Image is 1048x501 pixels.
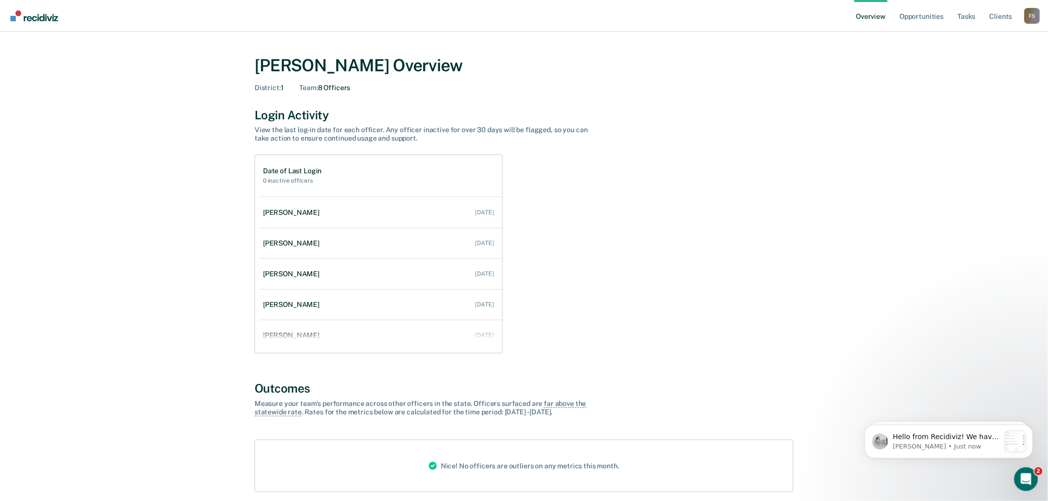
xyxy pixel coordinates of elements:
a: [PERSON_NAME] [DATE] [259,260,502,288]
a: [PERSON_NAME] [DATE] [259,291,502,319]
div: [DATE] [475,301,494,308]
p: Message from Kim, sent Just now [43,37,150,46]
span: far above the statewide rate [255,400,586,416]
span: 2 [1035,467,1043,475]
div: Login Activity [255,108,793,122]
iframe: Intercom live chat [1014,467,1038,491]
div: [PERSON_NAME] [263,208,323,217]
button: Profile dropdown button [1024,8,1040,24]
span: Team : [300,84,318,92]
div: [PERSON_NAME] [263,301,323,309]
span: Hello from Recidiviz! We have some exciting news. Officers will now have their own Overview page ... [43,28,150,351]
h1: Date of Last Login [263,167,321,175]
div: [PERSON_NAME] Overview [255,55,793,76]
h2: 0 inactive officers [263,177,321,184]
div: [DATE] [475,209,494,216]
div: View the last log-in date for each officer. Any officer inactive for over 30 days will be flagged... [255,126,601,143]
div: [DATE] [475,332,494,339]
div: 8 Officers [300,84,351,92]
div: [DATE] [475,270,494,277]
div: Measure your team’s performance across other officer s in the state. Officer s surfaced are . Rat... [255,400,601,416]
a: [PERSON_NAME] [DATE] [259,321,502,350]
a: [PERSON_NAME] [DATE] [259,199,502,227]
div: [PERSON_NAME] [263,270,323,278]
div: 1 [255,84,284,92]
div: Outcomes [255,381,793,396]
img: Recidiviz [10,10,58,21]
div: [DATE] [475,240,494,247]
div: F S [1024,8,1040,24]
span: District : [255,84,281,92]
div: [PERSON_NAME] [263,331,323,340]
a: [PERSON_NAME] [DATE] [259,229,502,257]
div: [PERSON_NAME] [263,239,323,248]
iframe: Intercom notifications message [850,405,1048,474]
div: Nice! No officers are outliers on any metrics this month. [421,440,627,492]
